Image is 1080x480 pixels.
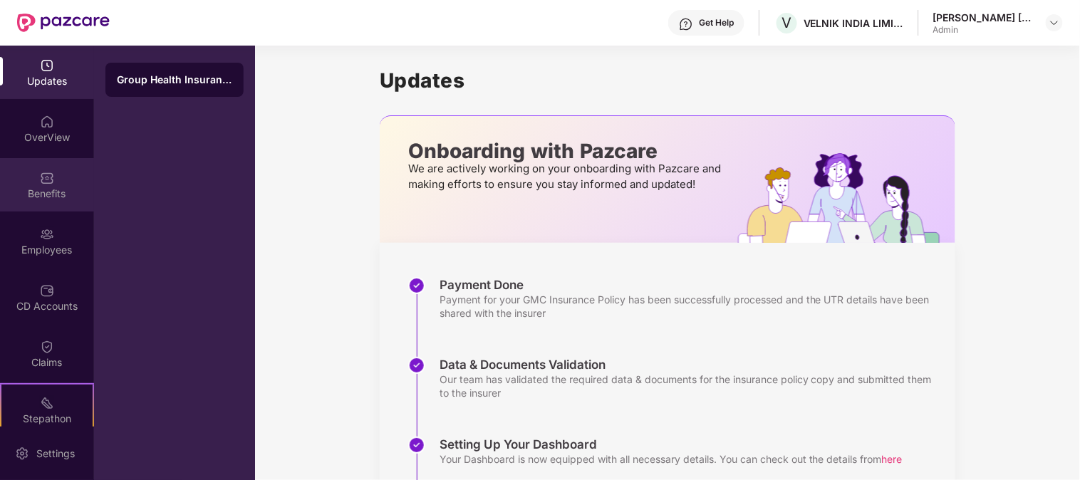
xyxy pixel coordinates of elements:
[440,293,941,320] div: Payment for your GMC Insurance Policy has been successfully processed and the UTR details have be...
[117,73,232,87] div: Group Health Insurance
[380,68,955,93] h1: Updates
[440,357,941,372] div: Data & Documents Validation
[32,447,79,461] div: Settings
[782,14,792,31] span: V
[408,437,425,454] img: svg+xml;base64,PHN2ZyBpZD0iU3RlcC1Eb25lLTMyeDMyIiB4bWxucz0iaHR0cDovL3d3dy53My5vcmcvMjAwMC9zdmciIH...
[15,447,29,461] img: svg+xml;base64,PHN2ZyBpZD0iU2V0dGluZy0yMHgyMCIgeG1sbnM9Imh0dHA6Ly93d3cudzMub3JnLzIwMDAvc3ZnIiB3aW...
[408,277,425,294] img: svg+xml;base64,PHN2ZyBpZD0iU3RlcC1Eb25lLTMyeDMyIiB4bWxucz0iaHR0cDovL3d3dy53My5vcmcvMjAwMC9zdmciIH...
[40,115,54,129] img: svg+xml;base64,PHN2ZyBpZD0iSG9tZSIgeG1sbnM9Imh0dHA6Ly93d3cudzMub3JnLzIwMDAvc3ZnIiB3aWR0aD0iMjAiIG...
[40,283,54,298] img: svg+xml;base64,PHN2ZyBpZD0iQ0RfQWNjb3VudHMiIGRhdGEtbmFtZT0iQ0QgQWNjb3VudHMiIHhtbG5zPSJodHRwOi8vd3...
[17,14,110,32] img: New Pazcare Logo
[440,452,903,466] div: Your Dashboard is now equipped with all necessary details. You can check out the details from
[440,437,903,452] div: Setting Up Your Dashboard
[804,16,903,30] div: VELNIK INDIA LIMITED
[882,453,903,465] span: here
[679,17,693,31] img: svg+xml;base64,PHN2ZyBpZD0iSGVscC0zMngzMiIgeG1sbnM9Imh0dHA6Ly93d3cudzMub3JnLzIwMDAvc3ZnIiB3aWR0aD...
[408,161,725,192] p: We are actively working on your onboarding with Pazcare and making efforts to ensure you stay inf...
[440,372,941,400] div: Our team has validated the required data & documents for the insurance policy copy and submitted ...
[40,227,54,241] img: svg+xml;base64,PHN2ZyBpZD0iRW1wbG95ZWVzIiB4bWxucz0iaHR0cDovL3d3dy53My5vcmcvMjAwMC9zdmciIHdpZHRoPS...
[933,24,1033,36] div: Admin
[1049,17,1060,28] img: svg+xml;base64,PHN2ZyBpZD0iRHJvcGRvd24tMzJ4MzIiIHhtbG5zPSJodHRwOi8vd3d3LnczLm9yZy8yMDAwL3N2ZyIgd2...
[933,11,1033,24] div: [PERSON_NAME] [PERSON_NAME]
[440,277,941,293] div: Payment Done
[40,396,54,410] img: svg+xml;base64,PHN2ZyB4bWxucz0iaHR0cDovL3d3dy53My5vcmcvMjAwMC9zdmciIHdpZHRoPSIyMSIgaGVpZ2h0PSIyMC...
[738,153,955,243] img: hrOnboarding
[40,340,54,354] img: svg+xml;base64,PHN2ZyBpZD0iQ2xhaW0iIHhtbG5zPSJodHRwOi8vd3d3LnczLm9yZy8yMDAwL3N2ZyIgd2lkdGg9IjIwIi...
[40,58,54,73] img: svg+xml;base64,PHN2ZyBpZD0iVXBkYXRlZCIgeG1sbnM9Imh0dHA6Ly93d3cudzMub3JnLzIwMDAvc3ZnIiB3aWR0aD0iMj...
[408,145,725,157] p: Onboarding with Pazcare
[699,17,734,28] div: Get Help
[40,171,54,185] img: svg+xml;base64,PHN2ZyBpZD0iQmVuZWZpdHMiIHhtbG5zPSJodHRwOi8vd3d3LnczLm9yZy8yMDAwL3N2ZyIgd2lkdGg9Ij...
[408,357,425,374] img: svg+xml;base64,PHN2ZyBpZD0iU3RlcC1Eb25lLTMyeDMyIiB4bWxucz0iaHR0cDovL3d3dy53My5vcmcvMjAwMC9zdmciIH...
[1,412,93,426] div: Stepathon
